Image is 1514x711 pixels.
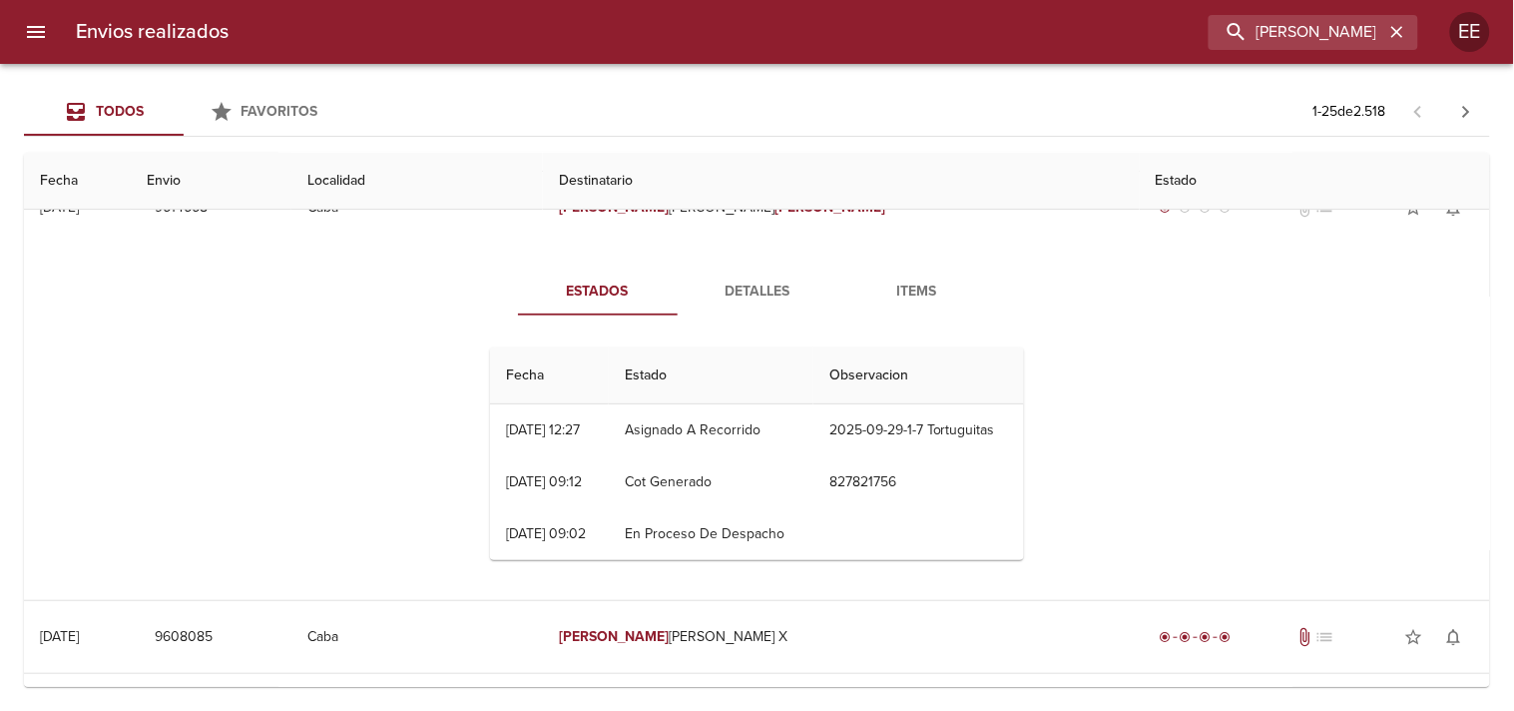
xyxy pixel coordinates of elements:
[1160,631,1172,643] span: radio_button_checked
[559,628,670,645] em: [PERSON_NAME]
[506,421,580,438] div: [DATE] 12:27
[490,348,1024,560] table: Tabla de seguimiento
[96,103,144,120] span: Todos
[291,153,543,210] th: Localidad
[1156,627,1236,647] div: Entregado
[506,473,582,490] div: [DATE] 09:12
[40,199,79,216] div: [DATE]
[518,268,997,316] div: Tabs detalle de guia
[12,8,60,56] button: menu
[690,280,825,305] span: Detalles
[131,153,290,210] th: Envio
[1315,627,1335,647] span: No tiene pedido asociado
[543,601,1140,673] td: [PERSON_NAME] X
[530,280,666,305] span: Estados
[813,348,1024,404] th: Observacion
[1444,627,1464,647] span: notifications_none
[1434,617,1474,657] button: Activar notificaciones
[40,628,79,645] div: [DATE]
[147,619,221,656] button: 9608085
[1450,12,1490,52] div: EE
[1394,101,1442,121] span: Pagina anterior
[291,601,543,673] td: Caba
[813,456,1024,508] td: 827821756
[24,153,131,210] th: Fecha
[559,199,670,216] em: [PERSON_NAME]
[1180,631,1192,643] span: radio_button_checked
[1200,631,1212,643] span: radio_button_checked
[1404,627,1424,647] span: star_border
[813,404,1024,456] td: 2025-09-29-1-7 Tortuguitas
[490,348,609,404] th: Fecha
[1220,631,1232,643] span: radio_button_checked
[1394,617,1434,657] button: Agregar a favoritos
[506,525,586,542] div: [DATE] 09:02
[1209,15,1384,50] input: buscar
[24,88,343,136] div: Tabs Envios
[609,348,813,404] th: Estado
[609,404,813,456] td: Asignado A Recorrido
[775,199,886,216] em: [PERSON_NAME]
[609,456,813,508] td: Cot Generado
[609,508,813,560] td: En Proceso De Despacho
[242,103,318,120] span: Favoritos
[1313,102,1386,122] p: 1 - 25 de 2.518
[849,280,985,305] span: Items
[1450,12,1490,52] div: Abrir información de usuario
[1295,627,1315,647] span: Tiene documentos adjuntos
[1442,88,1490,136] span: Pagina siguiente
[155,625,213,650] span: 9608085
[76,16,229,48] h6: Envios realizados
[543,153,1140,210] th: Destinatario
[1140,153,1490,210] th: Estado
